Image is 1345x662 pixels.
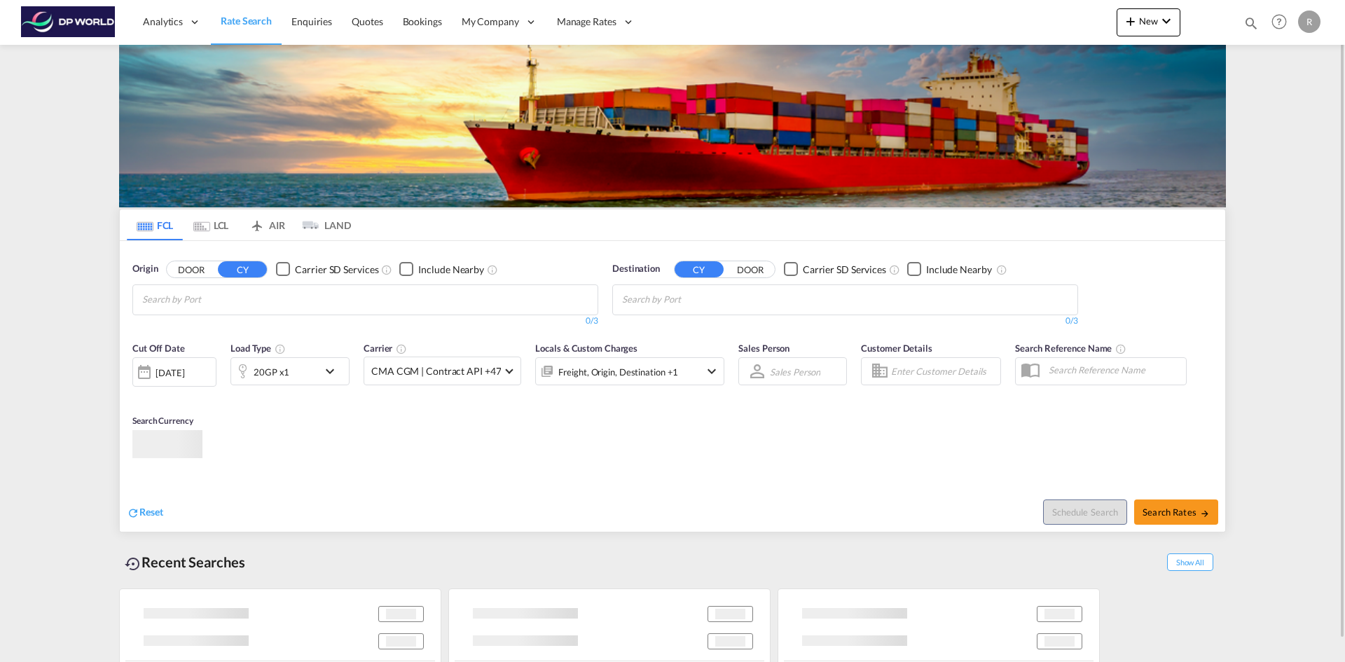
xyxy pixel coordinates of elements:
input: Search Reference Name [1042,359,1186,380]
span: New [1122,15,1175,27]
md-icon: icon-chevron-down [703,363,720,380]
md-icon: icon-chevron-down [322,363,345,380]
div: [DATE] [156,366,184,379]
span: Search Reference Name [1015,343,1126,354]
span: Search Rates [1143,506,1210,518]
span: Bookings [403,15,442,27]
span: Rate Search [221,15,272,27]
span: Manage Rates [557,15,616,29]
input: Chips input. [142,289,275,311]
span: Search Currency [132,415,193,426]
span: Destination [612,262,660,276]
div: Include Nearby [418,263,484,277]
input: Enter Customer Details [891,361,996,382]
div: R [1298,11,1320,33]
span: Cut Off Date [132,343,185,354]
div: Include Nearby [926,263,992,277]
div: Help [1267,10,1298,35]
span: Reset [139,506,163,518]
span: Sales Person [738,343,789,354]
md-checkbox: Checkbox No Ink [784,262,886,277]
button: DOOR [167,261,216,277]
md-icon: icon-backup-restore [125,556,142,572]
span: CMA CGM | Contract API +47 [371,364,501,378]
div: Carrier SD Services [295,263,378,277]
span: My Company [462,15,519,29]
div: Freight Origin Destination Factory Stuffingicon-chevron-down [535,357,724,385]
div: [DATE] [132,357,216,387]
md-icon: Unchecked: Search for CY (Container Yard) services for all selected carriers.Checked : Search for... [381,264,392,275]
md-icon: icon-plus 400-fg [1122,13,1139,29]
span: Enquiries [291,15,332,27]
md-icon: icon-airplane [249,217,265,228]
button: icon-plus 400-fgNewicon-chevron-down [1117,8,1180,36]
md-icon: icon-refresh [127,506,139,519]
md-select: Sales Person [768,361,822,382]
button: Search Ratesicon-arrow-right [1134,499,1218,525]
md-icon: icon-arrow-right [1200,509,1210,518]
md-icon: Your search will be saved by the below given name [1115,343,1126,354]
button: CY [675,261,724,277]
input: Chips input. [622,289,755,311]
md-tab-item: LAND [295,209,351,240]
md-chips-wrap: Chips container with autocompletion. Enter the text area, type text to search, and then use the u... [140,285,281,311]
img: c08ca190194411f088ed0f3ba295208c.png [21,6,116,38]
div: icon-refreshReset [127,505,163,520]
span: Help [1267,10,1291,34]
md-tab-item: AIR [239,209,295,240]
div: Carrier SD Services [803,263,886,277]
md-datepicker: Select [132,385,143,404]
md-icon: icon-magnify [1243,15,1259,31]
md-icon: The selected Trucker/Carrierwill be displayed in the rate results If the rates are from another f... [396,343,407,354]
img: LCL+%26+FCL+BACKGROUND.png [119,45,1226,207]
div: Recent Searches [119,546,251,578]
div: Freight Origin Destination Factory Stuffing [558,362,678,382]
md-checkbox: Checkbox No Ink [276,262,378,277]
div: 0/3 [612,315,1078,327]
button: DOOR [726,261,775,277]
span: Customer Details [861,343,932,354]
md-icon: Unchecked: Search for CY (Container Yard) services for all selected carriers.Checked : Search for... [889,264,900,275]
span: Origin [132,262,158,276]
span: Locals & Custom Charges [535,343,637,354]
button: CY [218,261,267,277]
button: Note: By default Schedule search will only considerorigin ports, destination ports and cut off da... [1043,499,1127,525]
span: Quotes [352,15,382,27]
md-tab-item: FCL [127,209,183,240]
div: 0/3 [132,315,598,327]
md-icon: icon-information-outline [275,343,286,354]
div: icon-magnify [1243,15,1259,36]
span: Analytics [143,15,183,29]
md-icon: Unchecked: Ignores neighbouring ports when fetching rates.Checked : Includes neighbouring ports w... [996,264,1007,275]
div: OriginDOOR CY Checkbox No InkUnchecked: Search for CY (Container Yard) services for all selected ... [120,241,1225,532]
md-pagination-wrapper: Use the left and right arrow keys to navigate between tabs [127,209,351,240]
md-checkbox: Checkbox No Ink [907,262,992,277]
span: Carrier [364,343,407,354]
span: Show All [1167,553,1213,571]
md-checkbox: Checkbox No Ink [399,262,484,277]
div: 20GP x1 [254,362,289,382]
md-tab-item: LCL [183,209,239,240]
span: Load Type [230,343,286,354]
md-icon: icon-chevron-down [1158,13,1175,29]
md-chips-wrap: Chips container with autocompletion. Enter the text area, type text to search, and then use the u... [620,285,761,311]
md-icon: Unchecked: Ignores neighbouring ports when fetching rates.Checked : Includes neighbouring ports w... [487,264,498,275]
div: 20GP x1icon-chevron-down [230,357,350,385]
